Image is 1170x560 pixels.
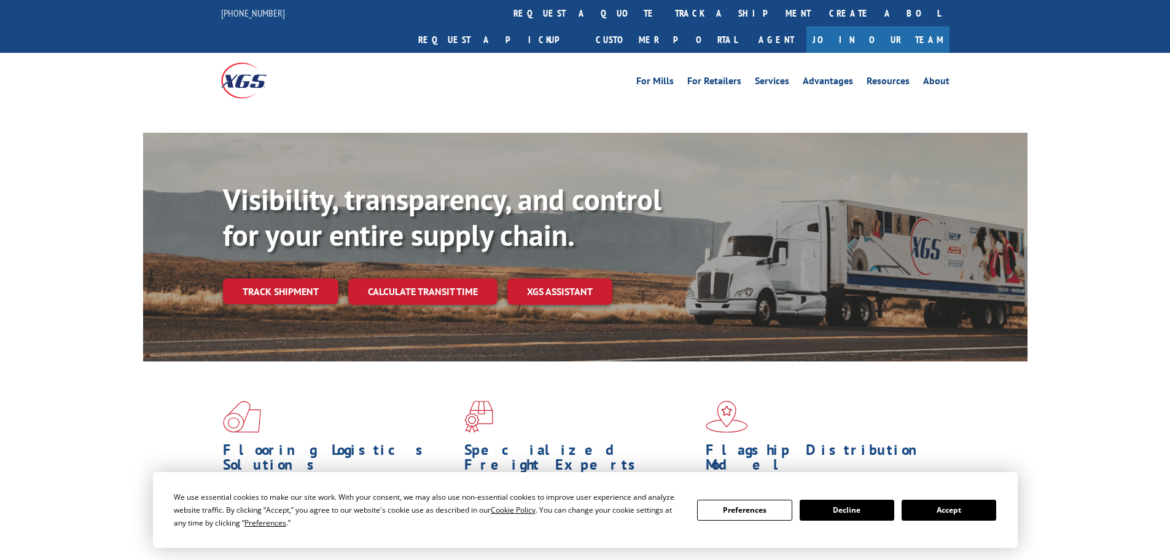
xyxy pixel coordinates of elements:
[697,500,792,521] button: Preferences
[800,500,894,521] button: Decline
[464,443,696,478] h1: Specialized Freight Experts
[687,76,741,90] a: For Retailers
[223,180,661,254] b: Visibility, transparency, and control for your entire supply chain.
[221,7,285,19] a: [PHONE_NUMBER]
[223,401,261,433] img: xgs-icon-total-supply-chain-intelligence-red
[348,278,497,305] a: Calculate transit time
[706,401,748,433] img: xgs-icon-flagship-distribution-model-red
[244,518,286,528] span: Preferences
[174,491,682,529] div: We use essential cookies to make our site work. With your consent, we may also use non-essential ...
[223,443,455,478] h1: Flooring Logistics Solutions
[902,500,996,521] button: Accept
[409,26,587,53] a: Request a pickup
[746,26,806,53] a: Agent
[923,76,950,90] a: About
[587,26,746,53] a: Customer Portal
[464,401,493,433] img: xgs-icon-focused-on-flooring-red
[153,472,1018,548] div: Cookie Consent Prompt
[867,76,910,90] a: Resources
[755,76,789,90] a: Services
[803,76,853,90] a: Advantages
[636,76,674,90] a: For Mills
[507,278,612,305] a: XGS ASSISTANT
[223,278,338,304] a: Track shipment
[491,505,536,515] span: Cookie Policy
[706,443,938,478] h1: Flagship Distribution Model
[806,26,950,53] a: Join Our Team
